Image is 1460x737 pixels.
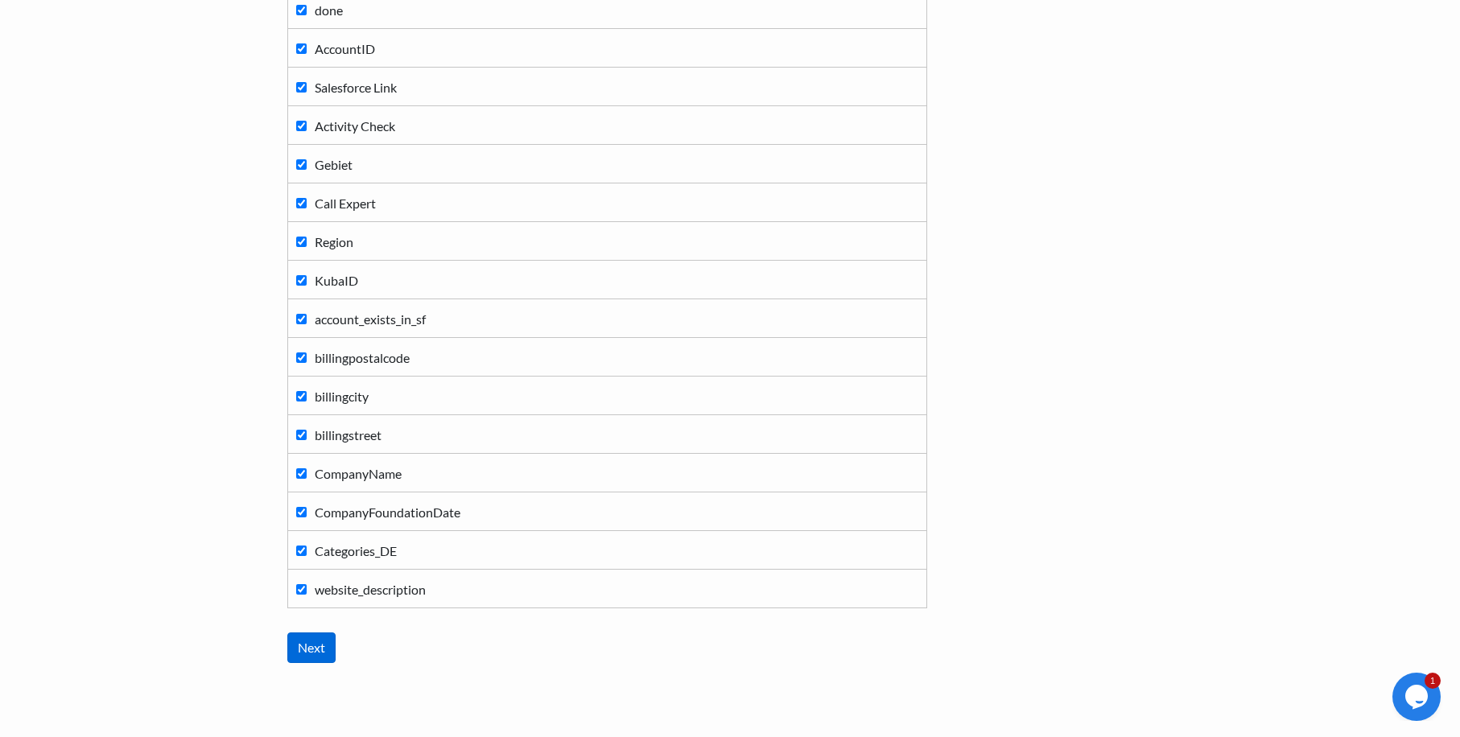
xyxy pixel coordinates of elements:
input: Next [287,632,336,663]
span: Salesforce Link [315,80,397,95]
input: billingpostalcode [296,352,307,363]
span: CompanyFoundationDate [315,504,460,520]
span: Activity Check [315,118,395,134]
input: Categories_DE [296,546,307,556]
span: Gebiet [315,157,353,172]
input: website_description [296,584,307,595]
span: Region [315,234,353,249]
input: AccountID [296,43,307,54]
span: AccountID [315,41,375,56]
iframe: chat widget [1392,673,1444,721]
span: billingcity [315,389,369,404]
input: Activity Check [296,121,307,131]
span: CompanyName [315,466,402,481]
input: done [296,5,307,15]
span: Categories_DE [315,543,397,558]
input: CompanyName [296,468,307,479]
span: billingstreet [315,427,381,443]
span: Call Expert [315,196,376,211]
input: billingstreet [296,430,307,440]
span: website_description [315,582,426,597]
input: account_exists_in_sf [296,314,307,324]
span: done [315,2,343,18]
input: Salesforce Link [296,82,307,93]
input: CompanyFoundationDate [296,507,307,517]
input: billingcity [296,391,307,401]
span: billingpostalcode [315,350,410,365]
span: account_exists_in_sf [315,311,426,327]
span: KubaID [315,273,358,288]
input: Region [296,237,307,247]
input: KubaID [296,275,307,286]
input: Call Expert [296,198,307,208]
input: Gebiet [296,159,307,170]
